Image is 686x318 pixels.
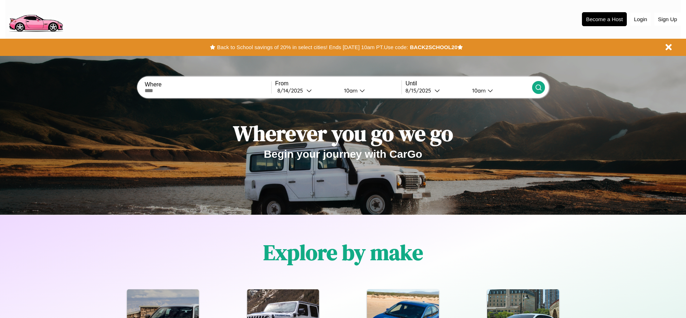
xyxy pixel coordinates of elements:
button: Back to School savings of 20% in select cities! Ends [DATE] 10am PT.Use code: [215,42,410,52]
button: Become a Host [582,12,627,26]
label: Until [405,80,532,87]
img: logo [5,4,66,34]
div: 10am [340,87,360,94]
h1: Explore by make [263,238,423,267]
button: 10am [466,87,532,94]
b: BACK2SCHOOL20 [410,44,457,50]
button: Sign Up [654,13,681,26]
div: 8 / 15 / 2025 [405,87,434,94]
button: 10am [338,87,401,94]
label: Where [145,81,271,88]
div: 10am [469,87,488,94]
div: 8 / 14 / 2025 [277,87,306,94]
button: 8/14/2025 [275,87,338,94]
button: Login [630,13,651,26]
label: From [275,80,401,87]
